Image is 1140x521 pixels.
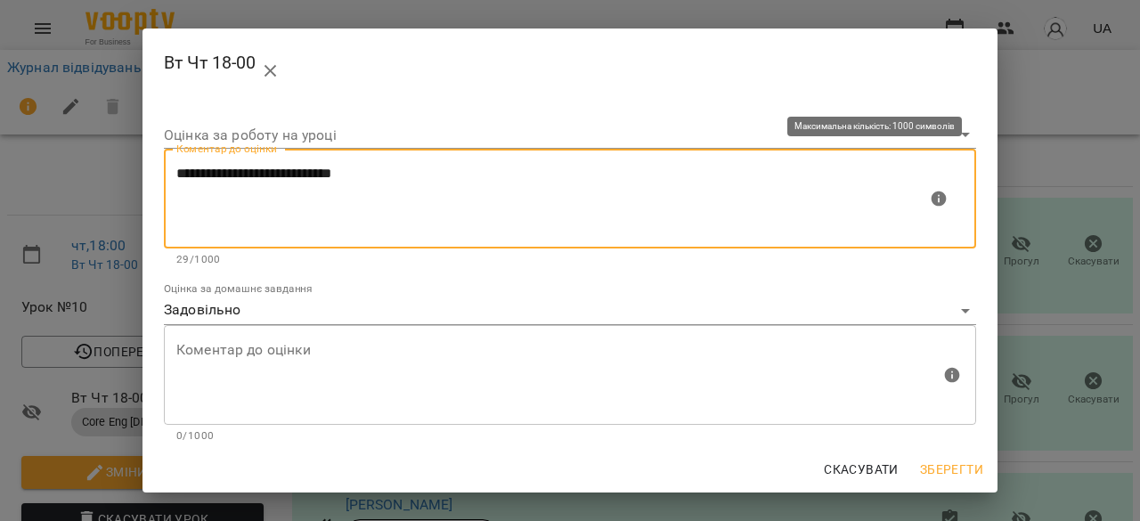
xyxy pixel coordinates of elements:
[176,251,964,269] p: 29/1000
[249,50,292,93] button: close
[164,43,976,85] h2: Вт Чт 18-00
[920,459,983,480] span: Зберегти
[824,459,899,480] span: Скасувати
[164,284,313,295] label: Оцінка за домашнє завдання
[164,297,976,325] div: Задовільно
[176,427,964,445] p: 0/1000
[817,453,906,485] button: Скасувати
[164,325,976,444] div: Максимальна кількість: 1000 символів
[913,453,990,485] button: Зберегти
